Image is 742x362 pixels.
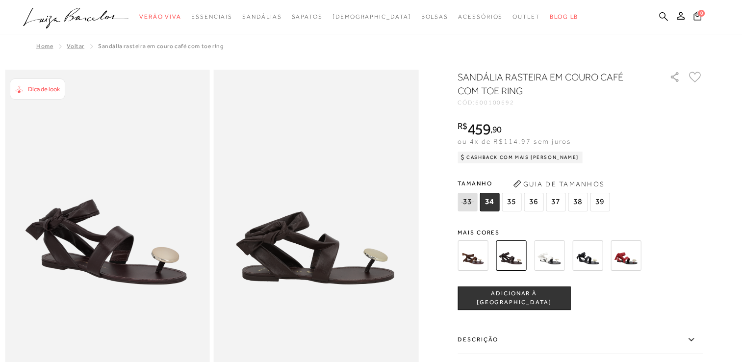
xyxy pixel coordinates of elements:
[458,13,503,20] span: Acessórios
[98,43,224,50] span: SANDÁLIA RASTEIRA EM COURO CAFÉ COM TOE RING
[333,8,411,26] a: noSubCategoriesText
[572,240,603,271] img: SANDÁLIA RASTEIRA EM COURO PRETO COM TOE RING
[546,193,565,211] span: 37
[475,99,514,106] span: 600100692
[242,8,281,26] a: noSubCategoriesText
[458,152,583,163] div: Cashback com Mais [PERSON_NAME]
[496,240,526,271] img: SANDÁLIA RASTEIRA EM COURO CAFÉ COM TOE RING
[502,193,521,211] span: 35
[568,193,588,211] span: 38
[139,13,181,20] span: Verão Viva
[242,13,281,20] span: Sandálias
[480,193,499,211] span: 34
[291,13,322,20] span: Sapatos
[512,8,540,26] a: noSubCategoriesText
[590,193,610,211] span: 39
[492,124,502,134] span: 90
[458,289,570,307] span: ADICIONAR À [GEOGRAPHIC_DATA]
[698,10,705,17] span: 0
[510,176,608,192] button: Guia de Tamanhos
[458,100,654,105] div: CÓD:
[191,8,232,26] a: noSubCategoriesText
[524,193,543,211] span: 36
[67,43,84,50] a: Voltar
[458,326,703,354] label: Descrição
[458,286,570,310] button: ADICIONAR À [GEOGRAPHIC_DATA]
[467,120,490,138] span: 459
[550,13,578,20] span: BLOG LB
[458,193,477,211] span: 33
[458,137,571,145] span: ou 4x de R$114,97 sem juros
[36,43,53,50] a: Home
[458,122,467,130] i: R$
[333,13,411,20] span: [DEMOGRAPHIC_DATA]
[458,240,488,271] img: SANDÁLIA DE AMARRAR EM CAMURÇA CAFÉ COM DETALHE METALIZADO
[421,13,448,20] span: Bolsas
[458,230,703,235] span: Mais cores
[291,8,322,26] a: noSubCategoriesText
[139,8,181,26] a: noSubCategoriesText
[512,13,540,20] span: Outlet
[191,13,232,20] span: Essenciais
[421,8,448,26] a: noSubCategoriesText
[611,240,641,271] img: SANDÁLIA RASTEIRA EM COURO VERMELHO PIMENTA COM TOE RING
[550,8,578,26] a: BLOG LB
[534,240,564,271] img: SANDÁLIA RASTEIRA EM COURO OFF WHITE COM TOE RING
[490,125,502,134] i: ,
[458,8,503,26] a: noSubCategoriesText
[458,176,612,191] span: Tamanho
[691,11,704,24] button: 0
[458,70,641,98] h1: SANDÁLIA RASTEIRA EM COURO CAFÉ COM TOE RING
[28,85,60,93] span: Dica de look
